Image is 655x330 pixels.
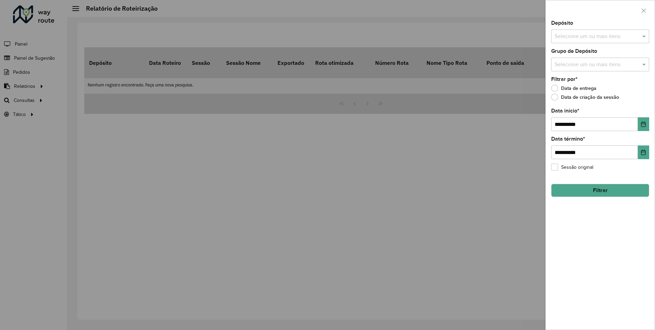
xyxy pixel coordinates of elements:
label: Filtrar por [551,75,578,83]
button: Filtrar [551,184,649,197]
label: Grupo de Depósito [551,47,597,55]
label: Data de criação da sessão [551,94,619,101]
label: Data término [551,135,585,143]
label: Sessão original [551,164,593,171]
button: Choose Date [638,117,649,131]
label: Data início [551,107,579,115]
label: Depósito [551,19,573,27]
button: Choose Date [638,145,649,159]
label: Data de entrega [551,85,596,92]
